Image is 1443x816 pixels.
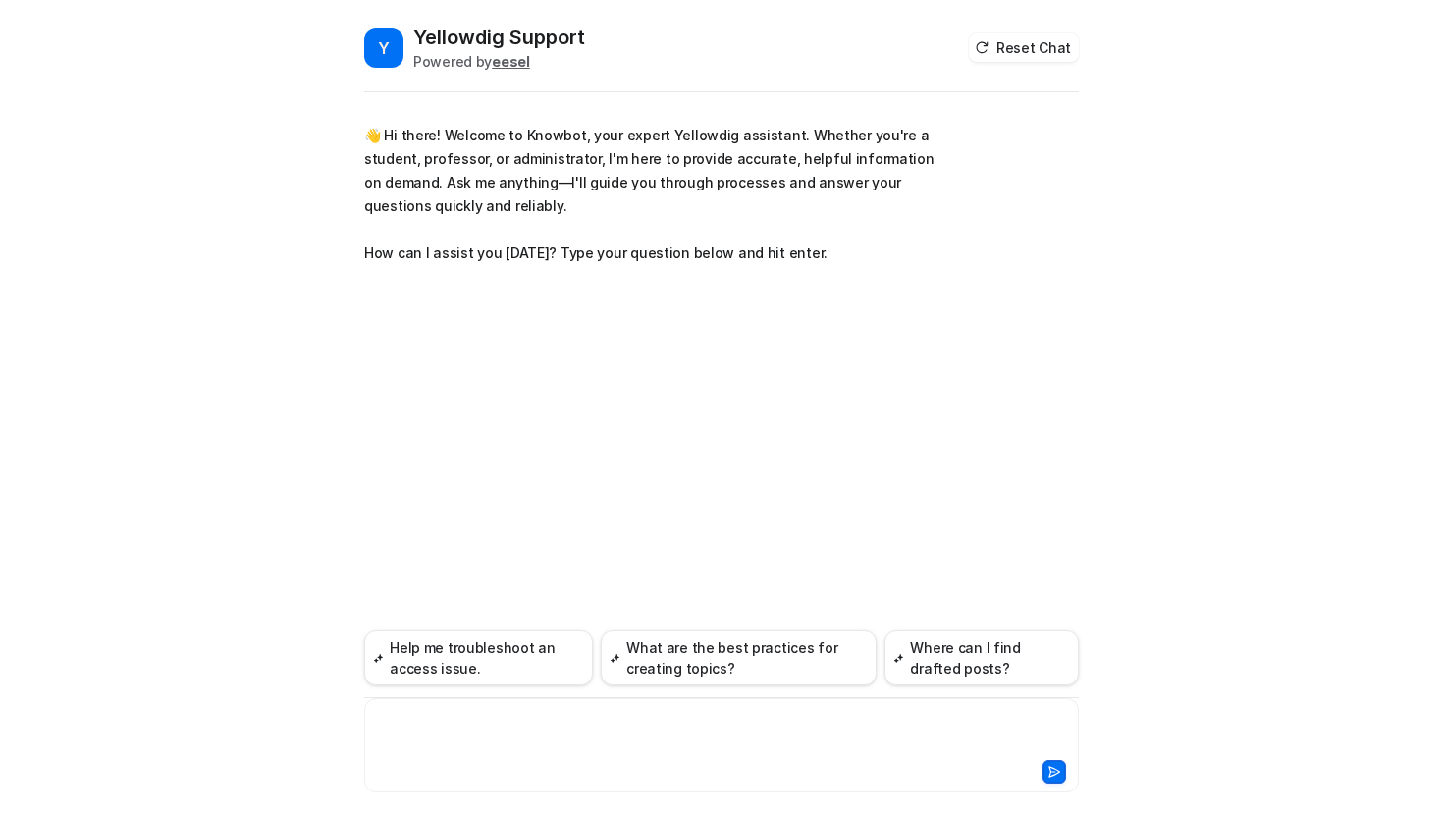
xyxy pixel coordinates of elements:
button: What are the best practices for creating topics? [601,630,877,685]
button: Where can I find drafted posts? [884,630,1079,685]
span: Y [364,28,403,68]
h2: Yellowdig Support [413,24,585,51]
b: eesel [492,53,530,70]
button: Help me troubleshoot an access issue. [364,630,593,685]
p: 👋 Hi there! Welcome to Knowbot, your expert Yellowdig assistant. Whether you're a student, profes... [364,124,938,265]
button: Reset Chat [969,33,1079,62]
div: Powered by [413,51,585,72]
